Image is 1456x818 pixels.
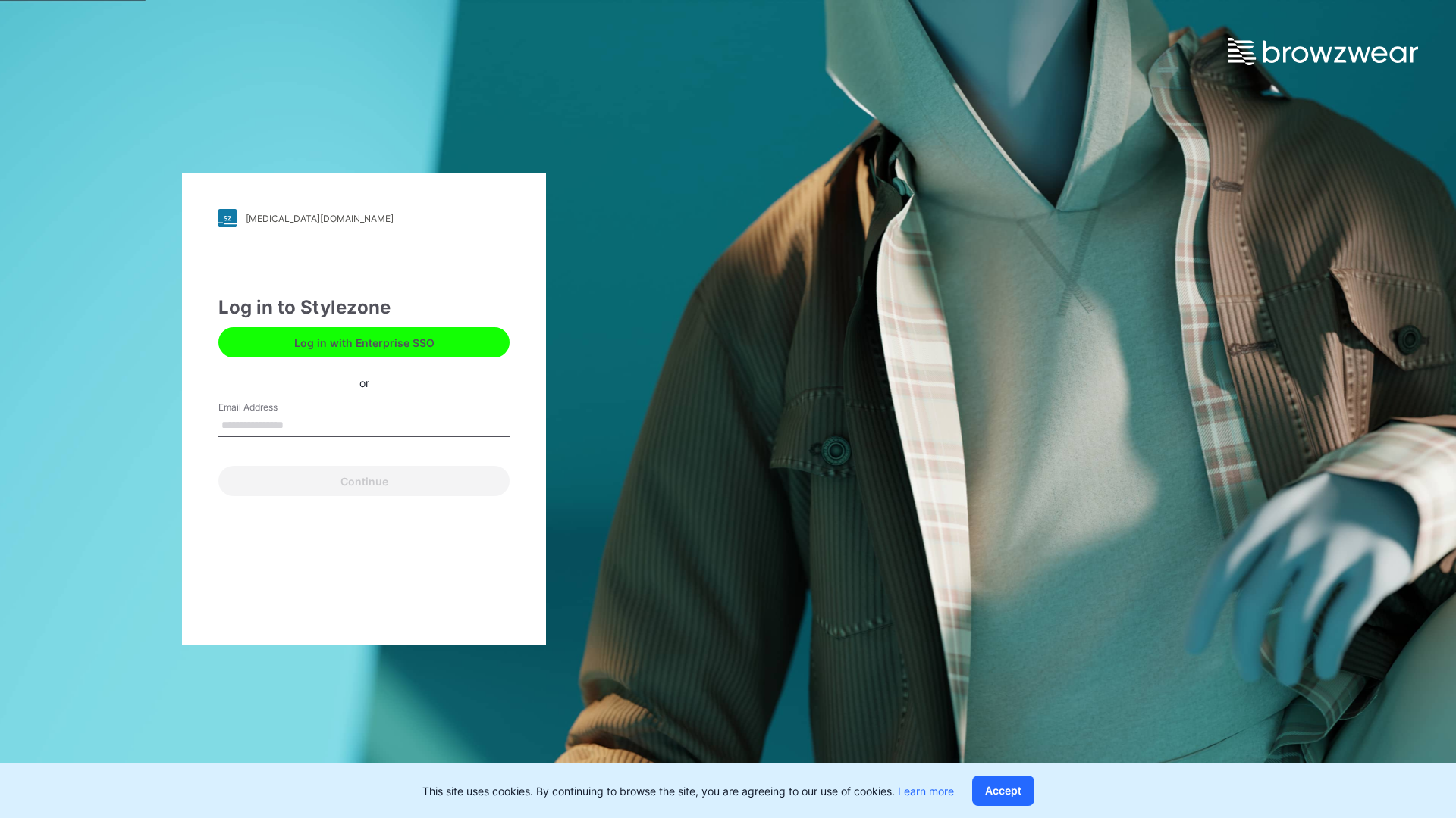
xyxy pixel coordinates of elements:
[1228,38,1418,65] img: browzwear-logo.e42bd6dac1945053ebaf764b6aa21510.svg
[246,213,394,224] div: [MEDICAL_DATA][DOMAIN_NAME]
[972,776,1034,806] button: Accept
[347,374,381,390] div: or
[218,294,510,321] div: Log in to Stylezone
[218,327,510,357] button: Log in with Enterprise SSO
[218,401,325,414] label: Email Address
[898,785,954,798] a: Learn more
[422,783,954,799] p: This site uses cookies. By continuing to browse the site, you are agreeing to our use of cookies.
[218,209,237,227] img: stylezone-logo.562084cfcfab977791bfbf7441f1a819.svg
[218,209,510,227] a: [MEDICAL_DATA][DOMAIN_NAME]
